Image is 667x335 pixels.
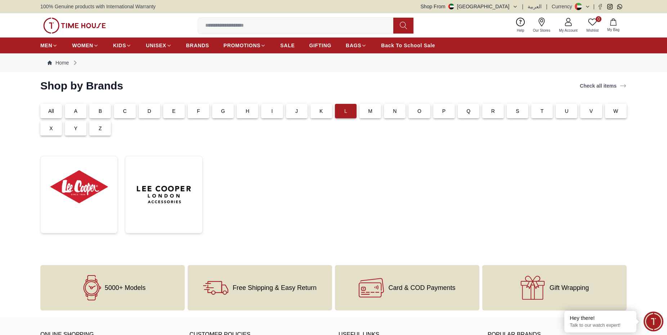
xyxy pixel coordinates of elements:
button: العربية [528,3,542,10]
p: L [344,107,347,115]
span: PROMOTIONS [224,42,261,49]
p: Y [74,125,77,132]
span: | [593,3,595,10]
p: R [491,107,495,115]
img: ... [131,162,196,227]
a: BAGS [346,39,367,52]
p: I [271,107,273,115]
p: V [590,107,593,115]
p: F [197,107,200,115]
a: SALE [280,39,295,52]
span: | [522,3,524,10]
a: Our Stores [529,16,555,35]
p: G [221,107,225,115]
a: Back To School Sale [381,39,435,52]
span: KIDS [113,42,126,49]
span: BAGS [346,42,361,49]
a: KIDS [113,39,131,52]
h2: Shop by Brands [40,79,123,92]
span: 0 [596,16,601,22]
div: Currency [552,3,575,10]
span: | [546,3,547,10]
a: GIFTING [309,39,331,52]
span: Gift Wrapping [550,284,589,291]
span: UNISEX [146,42,166,49]
nav: Breadcrumb [40,53,627,72]
div: Hey there! [570,314,631,322]
span: WOMEN [72,42,93,49]
a: Whatsapp [617,4,622,9]
a: WOMEN [72,39,99,52]
a: MEN [40,39,58,52]
span: 5000+ Models [105,284,146,291]
span: Card & COD Payments [388,284,455,291]
p: J [295,107,298,115]
p: H [246,107,249,115]
span: GIFTING [309,42,331,49]
p: W [613,107,618,115]
img: United Arab Emirates [448,4,454,9]
span: Free Shipping & Easy Return [233,284,317,291]
p: Talk to our watch expert! [570,322,631,329]
span: BRANDS [186,42,209,49]
a: BRANDS [186,39,209,52]
p: K [319,107,323,115]
p: X [49,125,53,132]
span: MEN [40,42,52,49]
img: ... [43,18,106,34]
p: Z [99,125,102,132]
span: My Bag [604,27,622,32]
a: Instagram [607,4,613,9]
button: Shop From[GEOGRAPHIC_DATA] [421,3,518,10]
p: P [442,107,446,115]
p: B [99,107,102,115]
span: Help [514,28,527,33]
p: N [393,107,397,115]
span: SALE [280,42,295,49]
p: M [368,107,372,115]
span: 100% Genuine products with International Warranty [40,3,156,10]
a: UNISEX [146,39,171,52]
span: My Account [556,28,581,33]
p: C [123,107,126,115]
p: S [516,107,519,115]
p: T [541,107,544,115]
a: Help [512,16,529,35]
span: Back To School Sale [381,42,435,49]
span: Wishlist [583,28,601,33]
p: A [74,107,77,115]
p: Q [466,107,470,115]
div: Chat Widget [644,312,663,331]
p: E [172,107,176,115]
a: PROMOTIONS [224,39,266,52]
a: Facebook [597,4,603,9]
p: U [565,107,568,115]
button: My Bag [603,17,624,34]
img: ... [46,162,112,212]
a: 0Wishlist [582,16,603,35]
a: Home [48,59,69,66]
p: D [148,107,151,115]
span: Our Stores [530,28,553,33]
p: O [417,107,421,115]
a: Check all items [578,81,628,91]
p: All [48,107,54,115]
